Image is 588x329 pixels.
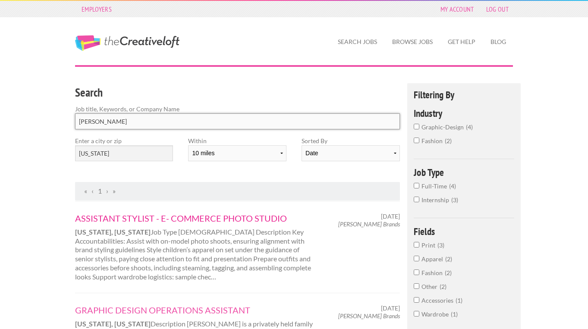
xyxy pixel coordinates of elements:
[331,32,384,52] a: Search Jobs
[466,123,473,131] span: 4
[414,108,514,118] h4: Industry
[421,310,451,318] span: Wardrobe
[414,283,419,289] input: Other2
[421,137,445,144] span: fashion
[75,85,400,101] h3: Search
[482,3,513,15] a: Log Out
[421,196,451,204] span: Internship
[75,136,173,145] label: Enter a city or zip
[421,269,445,276] span: Fashion
[75,320,151,328] strong: [US_STATE], [US_STATE]
[437,241,444,249] span: 3
[414,256,419,261] input: Apparel2
[338,220,400,228] em: [PERSON_NAME] Brands
[449,182,456,190] span: 4
[84,187,87,195] span: First Page
[68,213,323,282] div: Job Type [DEMOGRAPHIC_DATA] Description Key Accountabilities: Assist with on-model photo shoots, ...
[75,228,151,236] strong: [US_STATE], [US_STATE]
[421,241,437,249] span: Print
[75,113,400,129] input: Search
[421,123,466,131] span: graphic-design
[113,187,116,195] span: Last Page, Page 1
[421,283,440,290] span: Other
[484,32,513,52] a: Blog
[414,197,419,202] input: Internship3
[414,269,419,275] input: Fashion2
[75,213,315,224] a: ASSISTANT STYLIST - E- COMMERCE PHOTO STUDIO
[381,213,400,220] span: [DATE]
[445,255,452,263] span: 2
[456,297,462,304] span: 1
[451,196,458,204] span: 3
[302,136,399,145] label: Sorted By
[421,255,445,263] span: Apparel
[381,304,400,312] span: [DATE]
[414,138,419,143] input: fashion2
[338,312,400,320] em: [PERSON_NAME] Brands
[75,304,315,316] a: GRAPHIC DESIGN OPERATIONS ASSISTANT
[421,182,449,190] span: Full-Time
[441,32,482,52] a: Get Help
[414,242,419,248] input: Print3
[440,283,447,290] span: 2
[445,269,452,276] span: 2
[385,32,440,52] a: Browse Jobs
[106,187,108,195] span: Next Page
[445,137,452,144] span: 2
[414,167,514,177] h4: Job Type
[98,187,102,195] a: Page 1
[91,187,94,195] span: Previous Page
[75,104,400,113] label: Job title, Keywords, or Company Name
[414,297,419,303] input: Accessories1
[414,124,419,129] input: graphic-design4
[188,136,286,145] label: Within
[414,311,419,316] input: Wardrobe1
[451,310,458,318] span: 1
[302,145,399,161] select: Sort results by
[75,35,179,51] a: The Creative Loft
[77,3,116,15] a: Employers
[414,90,514,100] h4: Filtering By
[436,3,478,15] a: My Account
[414,183,419,188] input: Full-Time4
[421,297,456,304] span: Accessories
[414,226,514,236] h4: Fields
